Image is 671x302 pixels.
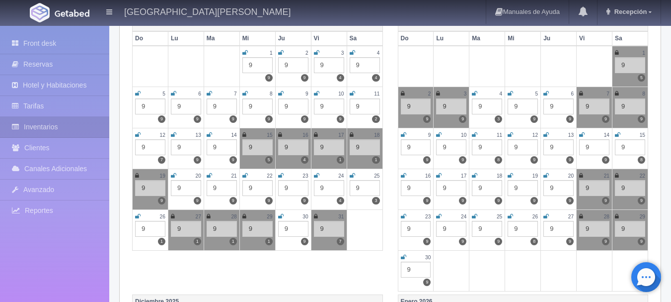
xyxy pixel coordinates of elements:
label: 9 [158,197,165,204]
th: Ma [469,31,505,46]
small: 4 [377,50,380,56]
div: 9 [350,139,380,155]
label: 8 [495,156,502,164]
small: 21 [231,173,236,179]
th: Mi [239,31,275,46]
th: Ju [275,31,311,46]
label: 1 [265,238,273,245]
small: 8 [270,91,273,97]
label: 9 [194,197,201,204]
label: 9 [194,115,201,123]
small: 18 [497,173,502,179]
label: 1 [229,238,237,245]
div: 9 [242,57,273,73]
label: 2 [372,115,379,123]
div: 9 [242,139,273,155]
div: 9 [171,221,201,237]
label: 8 [638,156,645,164]
label: 4 [337,74,344,82]
label: 9 [602,197,609,204]
small: 25 [497,214,502,219]
label: 9 [566,156,574,164]
small: 25 [374,173,379,179]
div: 9 [472,139,502,155]
label: 4 [337,197,344,204]
div: 9 [615,57,645,73]
label: 9 [638,115,645,123]
small: 12 [532,132,538,138]
label: 9 [337,115,344,123]
small: 1 [642,50,645,56]
div: 9 [278,180,308,196]
div: 9 [278,139,308,155]
small: 23 [302,173,308,179]
small: 17 [338,132,344,138]
div: 9 [401,99,431,114]
small: 14 [604,132,609,138]
div: 9 [543,180,574,196]
div: 9 [508,99,538,114]
small: 20 [568,173,574,179]
small: 10 [461,132,466,138]
small: 1 [270,50,273,56]
label: 9 [602,156,609,164]
th: Vi [577,31,612,46]
label: 9 [423,156,431,164]
div: 9 [579,99,609,114]
small: 12 [160,132,165,138]
small: 30 [302,214,308,219]
div: 9 [436,99,466,114]
label: 9 [265,197,273,204]
div: 9 [135,99,165,114]
th: Do [133,31,168,46]
small: 15 [267,132,272,138]
th: Lu [434,31,469,46]
small: 21 [604,173,609,179]
small: 19 [532,173,538,179]
label: 8 [530,238,538,245]
div: 9 [615,139,645,155]
div: 9 [472,99,502,114]
div: 9 [436,221,466,237]
small: 30 [425,255,431,260]
small: 20 [196,173,201,179]
small: 5 [162,91,165,97]
div: 9 [350,99,380,114]
label: 4 [372,74,379,82]
small: 9 [305,91,308,97]
label: 9 [530,115,538,123]
img: Getabed [55,9,89,17]
label: 9 [423,115,431,123]
th: Lu [168,31,204,46]
small: 16 [425,173,431,179]
div: 9 [207,221,237,237]
small: 10 [338,91,344,97]
label: 9 [423,197,431,204]
div: 9 [314,57,344,73]
div: 9 [401,262,431,278]
div: 9 [314,99,344,114]
div: 9 [135,180,165,196]
label: 7 [158,156,165,164]
div: 9 [543,139,574,155]
th: Sa [347,31,382,46]
div: 9 [401,180,431,196]
small: 29 [267,214,272,219]
label: 9 [229,197,237,204]
label: 9 [423,238,431,245]
div: 9 [314,221,344,237]
small: 22 [640,173,645,179]
div: 9 [615,99,645,114]
div: 9 [615,180,645,196]
small: 11 [374,91,379,97]
label: 9 [423,279,431,286]
small: 5 [535,91,538,97]
div: 9 [171,180,201,196]
div: 9 [242,99,273,114]
label: 9 [566,197,574,204]
label: 5 [638,74,645,82]
div: 9 [543,221,574,237]
label: 9 [265,74,273,82]
label: 9 [459,197,466,204]
small: 19 [160,173,165,179]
